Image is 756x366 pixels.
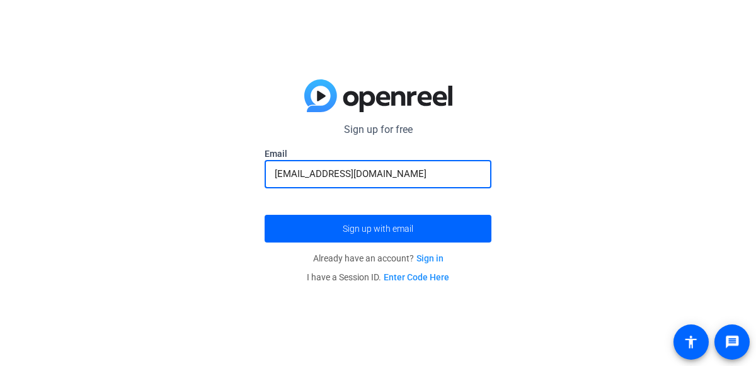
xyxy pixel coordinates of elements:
a: Sign in [416,253,444,263]
img: blue-gradient.svg [304,79,452,112]
mat-icon: message [724,335,740,350]
span: Already have an account? [313,253,444,263]
input: Enter Email Address [275,166,481,181]
mat-icon: accessibility [684,335,699,350]
span: I have a Session ID. [307,272,449,282]
button: Sign up with email [265,215,491,243]
a: Enter Code Here [384,272,449,282]
p: Sign up for free [265,122,491,137]
label: Email [265,147,491,160]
